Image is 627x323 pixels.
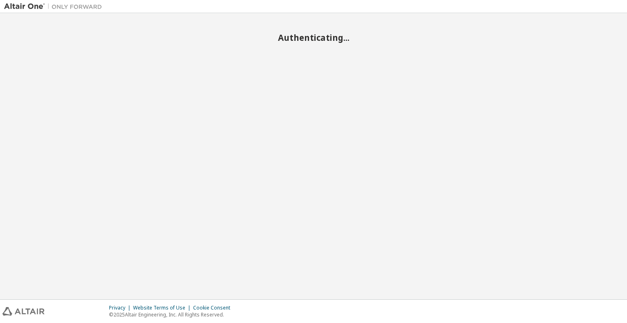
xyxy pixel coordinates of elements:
[2,307,44,316] img: altair_logo.svg
[193,305,235,311] div: Cookie Consent
[109,305,133,311] div: Privacy
[4,2,106,11] img: Altair One
[133,305,193,311] div: Website Terms of Use
[109,311,235,318] p: © 2025 Altair Engineering, Inc. All Rights Reserved.
[4,32,623,43] h2: Authenticating...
